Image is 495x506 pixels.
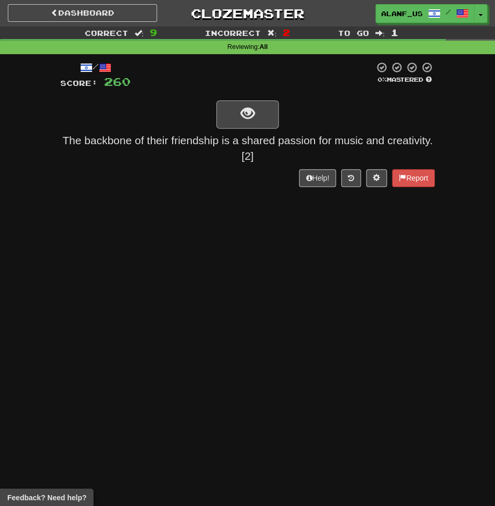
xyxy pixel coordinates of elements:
[392,169,435,187] button: Report
[375,4,474,23] a: alanf_us /
[446,8,451,16] span: /
[299,169,336,187] button: Help!
[374,75,435,84] div: Mastered
[375,29,385,36] span: :
[60,79,98,87] span: Score:
[283,27,290,37] span: 2
[60,61,131,74] div: /
[267,29,277,36] span: :
[173,4,322,22] a: Clozemaster
[216,100,279,129] button: show sentence
[259,43,268,50] strong: All
[134,29,144,36] span: :
[104,75,131,88] span: 260
[60,133,435,164] div: The backbone of their friendship is a shared passion for music and creativity. [2]
[381,9,423,18] span: alanf_us
[377,76,387,83] span: 0 %
[8,4,157,22] a: Dashboard
[391,27,398,37] span: 1
[338,29,369,37] span: To go
[341,169,361,187] button: Round history (alt+y)
[7,492,86,502] span: Open feedback widget
[205,29,261,37] span: Incorrect
[84,29,128,37] span: Correct
[150,27,157,37] span: 9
